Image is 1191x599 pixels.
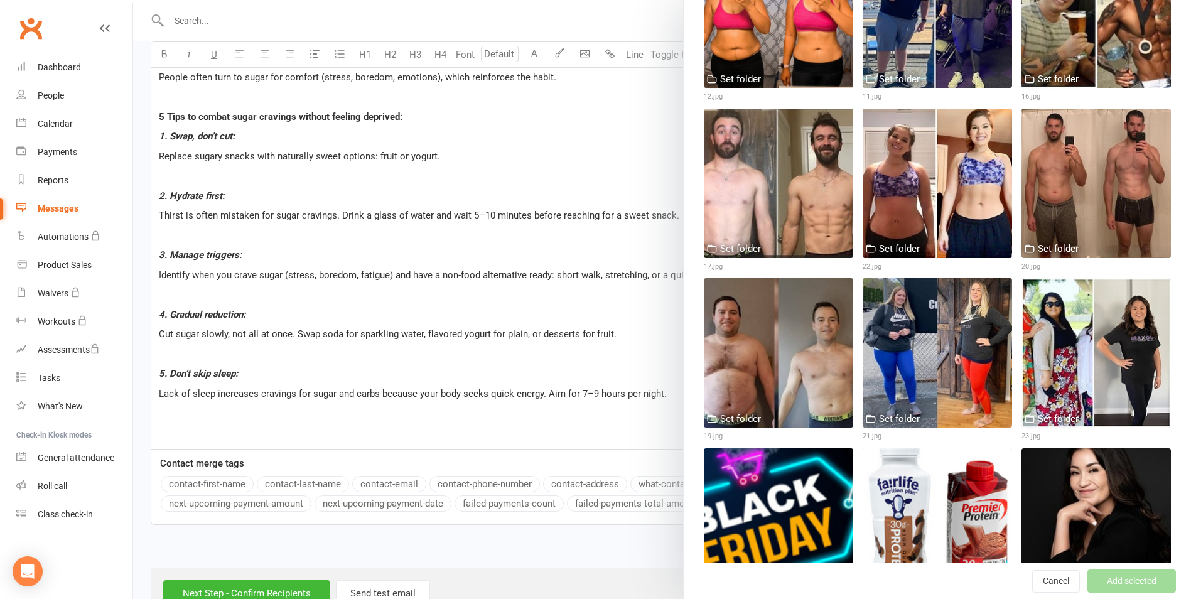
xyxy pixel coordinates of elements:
[1021,261,1171,273] div: 20.jpg
[38,119,73,129] div: Calendar
[38,509,93,519] div: Class check-in
[863,448,1012,598] img: Protein.png
[38,90,64,100] div: People
[720,411,761,426] div: Set folder
[13,556,43,586] div: Open Intercom Messenger
[38,62,81,72] div: Dashboard
[879,241,920,256] div: Set folder
[16,138,132,166] a: Payments
[863,431,1012,442] div: 21.jpg
[38,175,68,185] div: Reports
[38,481,67,491] div: Roll call
[16,500,132,529] a: Class kiosk mode
[863,91,1012,102] div: 11.jpg
[1021,91,1171,102] div: 16.jpg
[1021,448,1171,598] img: Dr. Neria.jpg
[1038,241,1079,256] div: Set folder
[15,13,46,44] a: Clubworx
[16,364,132,392] a: Tasks
[16,166,132,195] a: Reports
[1038,72,1079,87] div: Set folder
[38,373,60,383] div: Tasks
[720,72,761,87] div: Set folder
[16,472,132,500] a: Roll call
[38,401,83,411] div: What's New
[16,308,132,336] a: Workouts
[16,444,132,472] a: General attendance kiosk mode
[38,288,68,298] div: Waivers
[704,109,853,258] img: 17.jpg
[16,53,132,82] a: Dashboard
[704,431,853,442] div: 19.jpg
[16,223,132,251] a: Automations
[1032,570,1080,593] button: Cancel
[16,279,132,308] a: Waivers
[16,392,132,421] a: What's New
[16,82,132,110] a: People
[863,109,1012,258] img: 22.jpg
[38,316,75,326] div: Workouts
[879,411,920,426] div: Set folder
[38,345,100,355] div: Assessments
[863,261,1012,273] div: 22.jpg
[16,110,132,138] a: Calendar
[38,453,114,463] div: General attendance
[704,91,853,102] div: 12.jpg
[38,260,92,270] div: Product Sales
[704,278,853,428] img: 19.jpg
[38,203,78,213] div: Messages
[704,448,853,598] img: black friday.png
[704,261,853,273] div: 17.jpg
[1021,278,1171,428] img: 23.jpg
[38,232,89,242] div: Automations
[16,251,132,279] a: Product Sales
[16,195,132,223] a: Messages
[38,147,77,157] div: Payments
[720,241,761,256] div: Set folder
[1021,431,1171,442] div: 23.jpg
[1021,109,1171,258] img: 20.jpg
[879,72,920,87] div: Set folder
[16,336,132,364] a: Assessments
[1038,411,1079,426] div: Set folder
[863,278,1012,428] img: 21.jpg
